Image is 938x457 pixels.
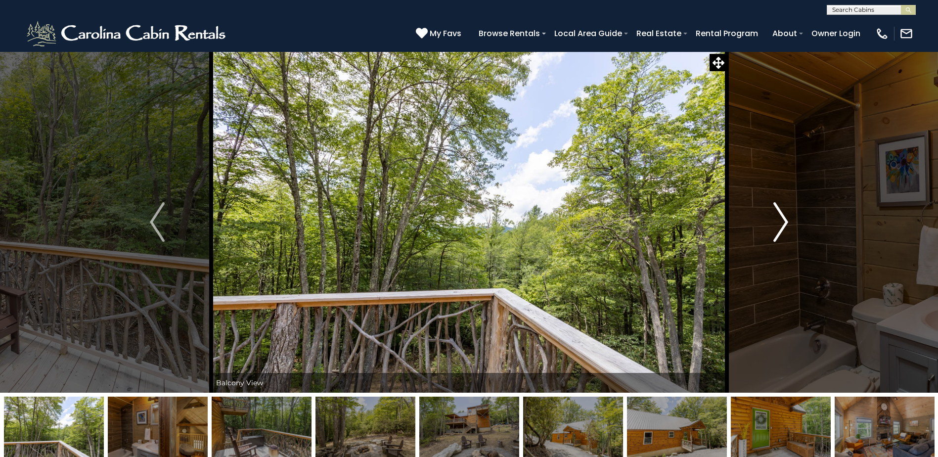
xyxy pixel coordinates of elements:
[631,25,686,42] a: Real Estate
[549,25,627,42] a: Local Area Guide
[767,25,802,42] a: About
[691,25,763,42] a: Rental Program
[211,373,727,393] div: Balcony View
[875,27,889,41] img: phone-regular-white.png
[727,51,835,393] button: Next
[773,202,788,242] img: arrow
[806,25,865,42] a: Owner Login
[25,19,230,48] img: White-1-2.png
[103,51,211,393] button: Previous
[430,27,461,40] span: My Favs
[474,25,545,42] a: Browse Rentals
[899,27,913,41] img: mail-regular-white.png
[150,202,165,242] img: arrow
[416,27,464,40] a: My Favs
